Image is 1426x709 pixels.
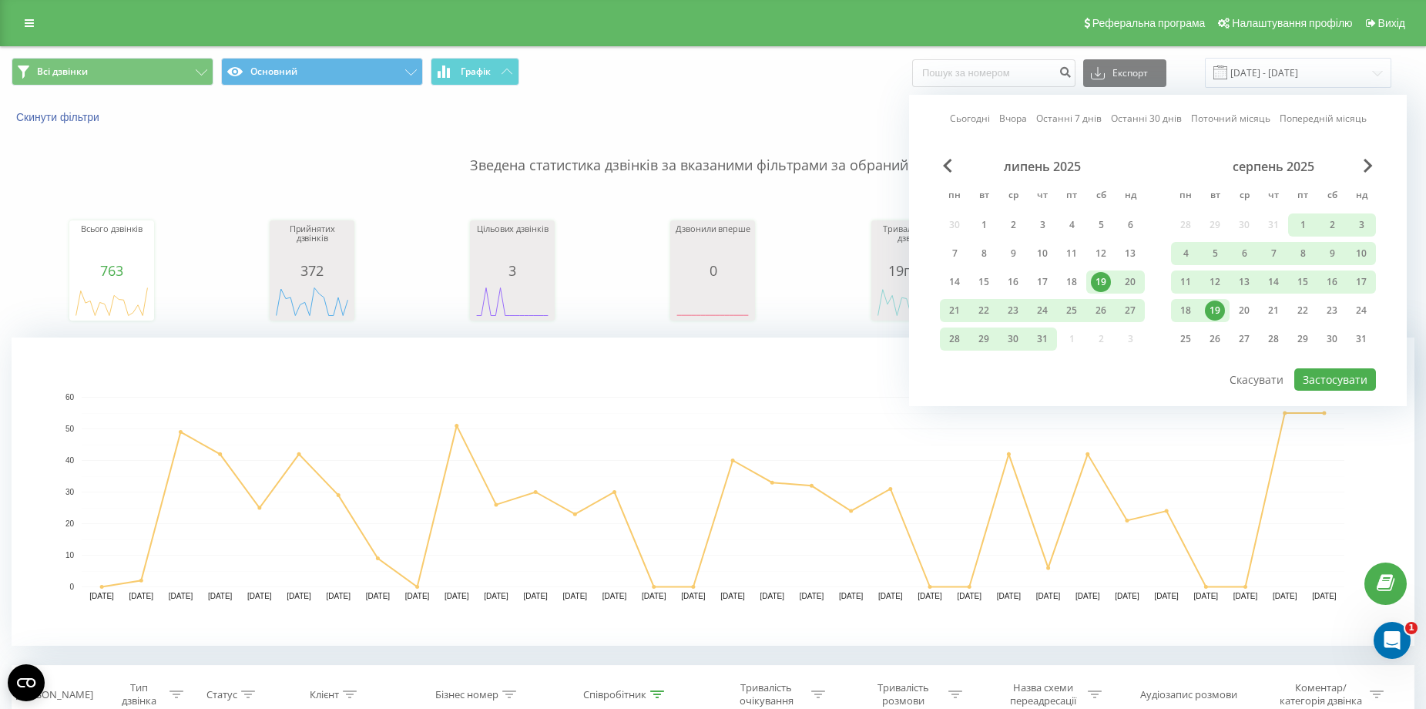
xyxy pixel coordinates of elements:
[474,278,551,324] svg: A chart.
[1036,111,1102,126] a: Останні 7 днів
[65,551,75,559] text: 10
[642,592,666,600] text: [DATE]
[1233,592,1258,600] text: [DATE]
[945,301,965,321] div: 21
[1263,244,1283,264] div: 7
[1230,299,1259,322] div: ср 20 серп 2025 р.
[1322,215,1342,235] div: 2
[1086,242,1116,265] div: сб 12 лип 2025 р.
[1057,242,1086,265] div: пт 11 лип 2025 р.
[113,681,166,707] div: Тип дзвінка
[1003,272,1023,292] div: 16
[1083,59,1166,87] button: Експорт
[15,688,93,701] div: [PERSON_NAME]
[998,213,1028,237] div: ср 2 лип 2025 р.
[1293,215,1313,235] div: 1
[1194,592,1219,600] text: [DATE]
[1120,244,1140,264] div: 13
[1350,185,1373,208] abbr: неділя
[273,278,351,324] div: A chart.
[65,519,75,528] text: 20
[12,110,107,124] button: Скинути фільтри
[8,664,45,701] button: Open CMP widget
[1294,368,1376,391] button: Застосувати
[273,224,351,263] div: Прийнятих дзвінків
[1288,328,1317,351] div: пт 29 серп 2025 р.
[69,583,74,591] text: 0
[974,329,994,349] div: 29
[1317,213,1347,237] div: сб 2 серп 2025 р.
[1259,270,1288,294] div: чт 14 серп 2025 р.
[474,263,551,278] div: 3
[1089,185,1112,208] abbr: субота
[875,224,952,263] div: Тривалість усіх дзвінків
[1111,111,1182,126] a: Останні 30 днів
[1140,688,1237,701] div: Аудіозапис розмови
[969,270,998,294] div: вт 15 лип 2025 р.
[943,159,952,173] span: Previous Month
[1200,328,1230,351] div: вт 26 серп 2025 р.
[484,592,508,600] text: [DATE]
[1320,185,1344,208] abbr: субота
[1364,159,1373,173] span: Next Month
[1171,328,1200,351] div: пн 25 серп 2025 р.
[1293,329,1313,349] div: 29
[1028,270,1057,294] div: чт 17 лип 2025 р.
[998,328,1028,351] div: ср 30 лип 2025 р.
[1205,244,1225,264] div: 5
[1291,185,1314,208] abbr: п’ятниця
[998,299,1028,322] div: ср 23 лип 2025 р.
[1032,301,1052,321] div: 24
[65,456,75,465] text: 40
[1233,185,1256,208] abbr: середа
[1234,272,1254,292] div: 13
[1028,299,1057,322] div: чт 24 лип 2025 р.
[943,185,966,208] abbr: понеділок
[998,270,1028,294] div: ср 16 лип 2025 р.
[1171,242,1200,265] div: пн 4 серп 2025 р.
[73,278,150,324] div: A chart.
[1288,299,1317,322] div: пт 22 серп 2025 р.
[1322,272,1342,292] div: 16
[431,58,519,86] button: Графік
[1205,329,1225,349] div: 26
[940,159,1145,174] div: липень 2025
[1176,329,1196,349] div: 25
[1259,328,1288,351] div: чт 28 серп 2025 р.
[1351,329,1371,349] div: 31
[523,592,548,600] text: [DATE]
[1060,185,1083,208] abbr: п’ятниця
[1032,272,1052,292] div: 17
[1176,244,1196,264] div: 4
[1032,215,1052,235] div: 3
[1057,270,1086,294] div: пт 18 лип 2025 р.
[1263,272,1283,292] div: 14
[169,592,193,600] text: [DATE]
[1288,242,1317,265] div: пт 8 серп 2025 р.
[997,592,1022,600] text: [DATE]
[1205,301,1225,321] div: 19
[1003,244,1023,264] div: 9
[875,278,952,324] svg: A chart.
[1221,368,1292,391] button: Скасувати
[1086,213,1116,237] div: сб 5 лип 2025 р.
[583,688,646,701] div: Співробітник
[1200,270,1230,294] div: вт 12 серп 2025 р.
[839,592,864,600] text: [DATE]
[1075,592,1100,600] text: [DATE]
[674,278,751,324] div: A chart.
[1028,328,1057,351] div: чт 31 лип 2025 р.
[1293,272,1313,292] div: 15
[1120,301,1140,321] div: 27
[1171,270,1200,294] div: пн 11 серп 2025 р.
[1116,213,1145,237] div: нд 6 лип 2025 р.
[1230,270,1259,294] div: ср 13 серп 2025 р.
[1234,244,1254,264] div: 6
[1347,213,1376,237] div: нд 3 серп 2025 р.
[1263,301,1283,321] div: 21
[1116,299,1145,322] div: нд 27 лип 2025 р.
[1191,111,1270,126] a: Поточний місяць
[945,329,965,349] div: 28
